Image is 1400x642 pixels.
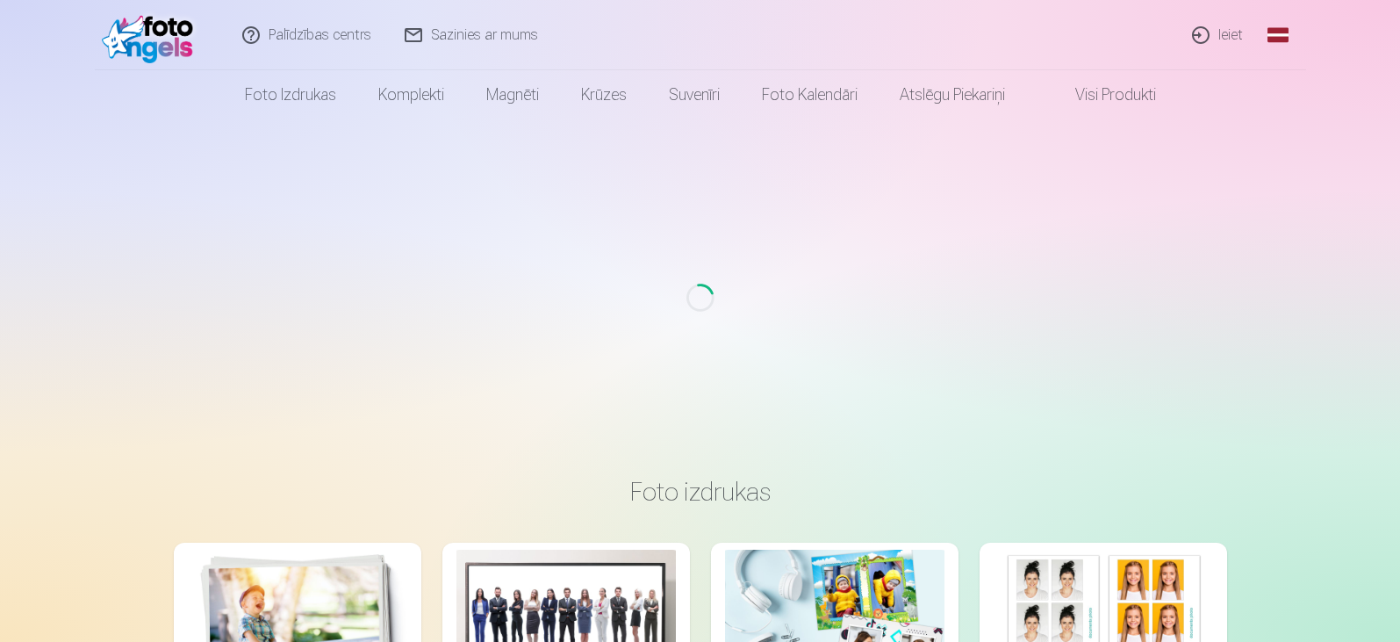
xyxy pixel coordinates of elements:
[879,70,1026,119] a: Atslēgu piekariņi
[560,70,648,119] a: Krūzes
[224,70,357,119] a: Foto izdrukas
[648,70,741,119] a: Suvenīri
[188,476,1213,508] h3: Foto izdrukas
[741,70,879,119] a: Foto kalendāri
[1026,70,1177,119] a: Visi produkti
[102,7,203,63] img: /fa1
[357,70,465,119] a: Komplekti
[465,70,560,119] a: Magnēti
